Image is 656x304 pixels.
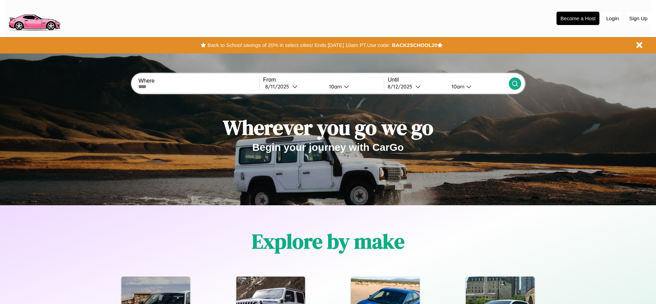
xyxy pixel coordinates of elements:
label: From [263,77,384,83]
button: Become a Host [557,12,599,25]
button: 10am [324,83,384,90]
b: BACK2SCHOOL20 [392,42,437,48]
label: Until [388,77,508,83]
button: Login [603,12,622,25]
div: 10am [448,83,466,90]
h1: Explore by make [252,227,405,255]
label: Where [138,78,259,84]
button: Sign Up [626,12,651,25]
img: logo [5,3,63,32]
div: 8 / 11 / 2025 [265,83,292,90]
div: 10am [326,83,344,90]
div: 8 / 12 / 2025 [388,83,415,90]
button: 8/11/2025 [263,83,324,90]
button: Back to School savings of 20% in select cities! Ends [DATE] 10am PT.Use code: [206,40,392,50]
button: 10am [446,83,508,90]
